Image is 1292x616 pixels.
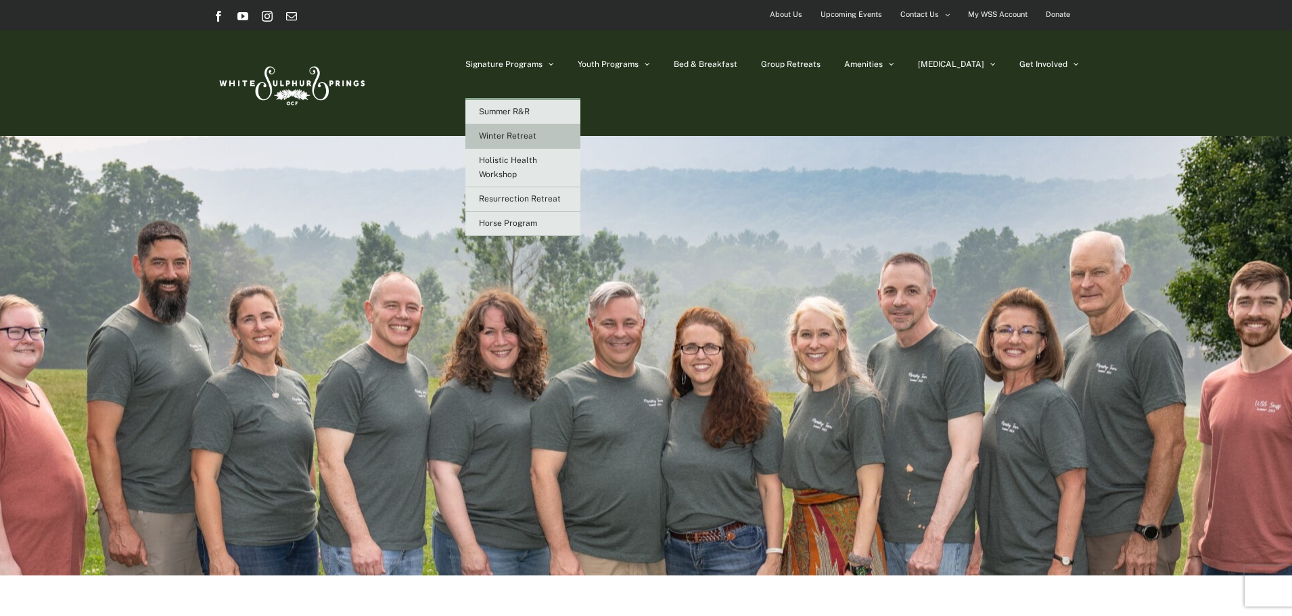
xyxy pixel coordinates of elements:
a: Youth Programs [578,30,650,98]
span: Get Involved [1019,60,1067,68]
span: Contact Us [900,5,939,24]
span: Bed & Breakfast [674,60,737,68]
a: Signature Programs [465,30,554,98]
span: Winter Retreat [479,131,536,141]
span: Amenities [844,60,883,68]
span: My WSS Account [968,5,1028,24]
a: Group Retreats [761,30,821,98]
a: [MEDICAL_DATA] [918,30,996,98]
span: Horse Program [479,218,537,228]
a: Get Involved [1019,30,1079,98]
nav: Main Menu [465,30,1079,98]
span: Upcoming Events [821,5,882,24]
a: Horse Program [465,212,580,236]
span: Resurrection Retreat [479,194,561,204]
span: Signature Programs [465,60,543,68]
img: White Sulphur Springs Logo [213,51,369,115]
a: Winter Retreat [465,124,580,149]
a: Resurrection Retreat [465,187,580,212]
a: Holistic Health Workshop [465,149,580,187]
span: Summer R&R [479,107,530,116]
a: Summer R&R [465,100,580,124]
span: Holistic Health Workshop [479,156,537,179]
span: [MEDICAL_DATA] [918,60,984,68]
span: About Us [770,5,802,24]
span: Youth Programs [578,60,639,68]
a: Amenities [844,30,894,98]
span: Group Retreats [761,60,821,68]
span: Donate [1046,5,1070,24]
a: Bed & Breakfast [674,30,737,98]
